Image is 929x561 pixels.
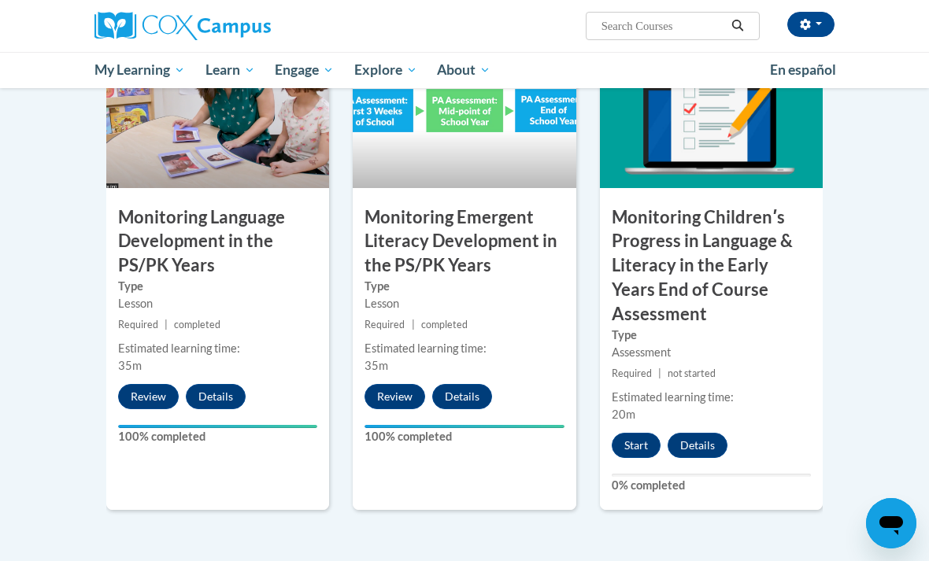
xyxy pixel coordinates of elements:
[726,17,749,35] button: Search
[427,52,502,88] a: About
[612,344,811,361] div: Assessment
[432,384,492,409] button: Details
[600,17,726,35] input: Search Courses
[612,367,652,379] span: Required
[275,61,334,79] span: Engage
[118,425,317,428] div: Your progress
[770,61,836,78] span: En español
[668,433,727,458] button: Details
[365,278,564,295] label: Type
[174,319,220,330] span: completed
[600,31,823,188] img: Course Image
[118,278,317,295] label: Type
[600,205,823,327] h3: Monitoring Childrenʹs Progress in Language & Literacy in the Early Years End of Course Assessment
[265,52,344,88] a: Engage
[353,31,576,188] img: Course Image
[354,61,417,79] span: Explore
[118,428,317,445] label: 100% completed
[365,359,388,372] span: 35m
[612,433,661,458] button: Start
[118,319,158,330] span: Required
[760,54,846,87] a: En español
[83,52,846,88] div: Main menu
[353,205,576,278] h3: Monitoring Emergent Literacy Development in the PS/PK Years
[365,319,405,330] span: Required
[118,359,142,372] span: 35m
[658,367,661,379] span: |
[365,428,564,445] label: 100% completed
[365,295,564,312] div: Lesson
[365,425,564,428] div: Your progress
[186,384,246,409] button: Details
[118,295,317,312] div: Lesson
[612,408,635,421] span: 20m
[866,498,916,548] iframe: Button to launch messaging window
[94,12,325,40] a: Cox Campus
[612,389,811,406] div: Estimated learning time:
[94,12,271,40] img: Cox Campus
[412,319,415,330] span: |
[118,340,317,357] div: Estimated learning time:
[165,319,168,330] span: |
[195,52,265,88] a: Learn
[94,61,185,79] span: My Learning
[84,52,195,88] a: My Learning
[106,205,329,278] h3: Monitoring Language Development in the PS/PK Years
[668,367,716,379] span: not started
[421,319,468,330] span: completed
[612,477,811,494] label: 0% completed
[612,327,811,344] label: Type
[205,61,255,79] span: Learn
[365,384,425,409] button: Review
[437,61,490,79] span: About
[365,340,564,357] div: Estimated learning time:
[106,31,329,188] img: Course Image
[118,384,179,409] button: Review
[344,52,427,88] a: Explore
[787,12,835,37] button: Account Settings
